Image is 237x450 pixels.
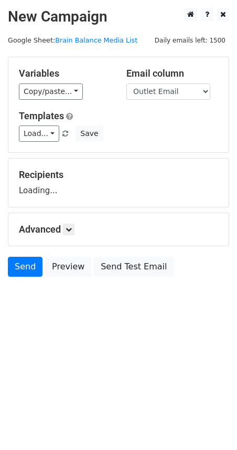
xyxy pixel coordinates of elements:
a: Preview [45,257,91,277]
a: Daily emails left: 1500 [151,36,229,44]
a: Copy/paste... [19,83,83,100]
a: Load... [19,125,59,142]
h2: New Campaign [8,8,229,26]
h5: Recipients [19,169,218,181]
a: Send Test Email [94,257,174,277]
button: Save [76,125,103,142]
h5: Advanced [19,224,218,235]
small: Google Sheet: [8,36,137,44]
h5: Variables [19,68,111,79]
a: Templates [19,110,64,121]
div: Loading... [19,169,218,196]
a: Brain Balance Media List [55,36,137,44]
a: Send [8,257,42,277]
span: Daily emails left: 1500 [151,35,229,46]
h5: Email column [126,68,218,79]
